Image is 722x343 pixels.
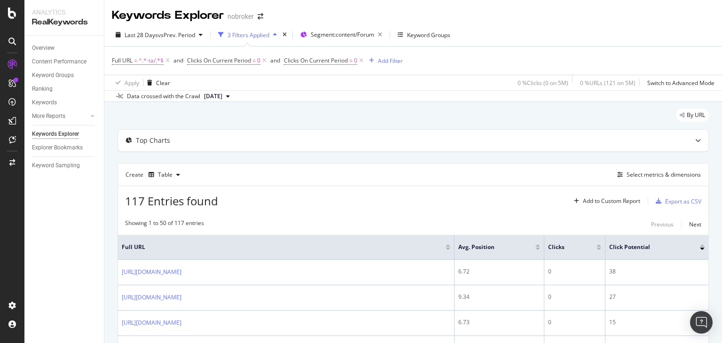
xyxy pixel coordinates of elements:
[125,31,158,39] span: Last 28 Days
[112,27,206,42] button: Last 28 DaysvsPrev. Period
[548,293,601,301] div: 0
[458,267,540,276] div: 6.72
[204,92,222,101] span: 2025 Sep. 1st
[112,56,133,64] span: Full URL
[676,109,709,122] div: legacy label
[112,75,139,90] button: Apply
[122,243,432,251] span: Full URL
[125,193,218,209] span: 117 Entries found
[156,79,170,87] div: Clear
[644,75,714,90] button: Switch to Advanced Mode
[173,56,183,65] button: and
[609,293,705,301] div: 27
[143,75,170,90] button: Clear
[32,70,74,80] div: Keyword Groups
[32,143,97,153] a: Explorer Bookmarks
[126,167,184,182] div: Create
[32,84,53,94] div: Ranking
[311,31,374,39] span: Segment: content/Forum
[458,293,540,301] div: 9.34
[609,267,705,276] div: 38
[365,55,403,66] button: Add Filter
[297,27,386,42] button: Segment:content/Forum
[32,161,80,171] div: Keyword Sampling
[112,8,224,23] div: Keywords Explorer
[228,31,269,39] div: 3 Filters Applied
[32,57,97,67] a: Content Performance
[252,56,256,64] span: =
[136,136,170,145] div: Top Charts
[139,54,164,67] span: ^.*-ta/.*$
[548,243,582,251] span: Clicks
[125,79,139,87] div: Apply
[32,129,79,139] div: Keywords Explorer
[158,31,195,39] span: vs Prev. Period
[627,171,701,179] div: Select metrics & dimensions
[258,13,263,20] div: arrow-right-arrow-left
[134,56,137,64] span: =
[122,267,181,277] a: [URL][DOMAIN_NAME]
[689,220,701,228] div: Next
[125,219,204,230] div: Showing 1 to 50 of 117 entries
[281,30,289,39] div: times
[647,79,714,87] div: Switch to Advanced Mode
[257,54,260,67] span: 0
[32,143,83,153] div: Explorer Bookmarks
[394,27,454,42] button: Keyword Groups
[378,57,403,65] div: Add Filter
[187,56,251,64] span: Clicks On Current Period
[570,194,640,209] button: Add to Custom Report
[270,56,280,65] button: and
[349,56,353,64] span: =
[228,12,254,21] div: nobroker
[270,56,280,64] div: and
[652,194,701,209] button: Export as CSV
[214,27,281,42] button: 3 Filters Applied
[687,112,705,118] span: By URL
[609,318,705,327] div: 15
[32,43,97,53] a: Overview
[122,293,181,302] a: [URL][DOMAIN_NAME]
[458,318,540,327] div: 6.73
[458,243,521,251] span: Avg. Position
[32,129,97,139] a: Keywords Explorer
[32,84,97,94] a: Ranking
[32,43,55,53] div: Overview
[32,17,96,28] div: RealKeywords
[32,70,97,80] a: Keyword Groups
[609,243,686,251] span: Click Potential
[122,318,181,327] a: [URL][DOMAIN_NAME]
[284,56,348,64] span: Clicks On Current Period
[518,79,568,87] div: 0 % Clicks ( 0 on 5M )
[651,220,674,228] div: Previous
[158,172,173,178] div: Table
[548,267,601,276] div: 0
[613,169,701,180] button: Select metrics & dimensions
[173,56,183,64] div: and
[32,98,57,108] div: Keywords
[145,167,184,182] button: Table
[407,31,450,39] div: Keyword Groups
[580,79,636,87] div: 0 % URLs ( 121 on 5M )
[651,219,674,230] button: Previous
[32,111,88,121] a: More Reports
[200,91,234,102] button: [DATE]
[689,219,701,230] button: Next
[32,161,97,171] a: Keyword Sampling
[548,318,601,327] div: 0
[354,54,357,67] span: 0
[665,197,701,205] div: Export as CSV
[32,8,96,17] div: Analytics
[32,111,65,121] div: More Reports
[32,57,86,67] div: Content Performance
[127,92,200,101] div: Data crossed with the Crawl
[583,198,640,204] div: Add to Custom Report
[690,311,713,334] div: Open Intercom Messenger
[32,98,97,108] a: Keywords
